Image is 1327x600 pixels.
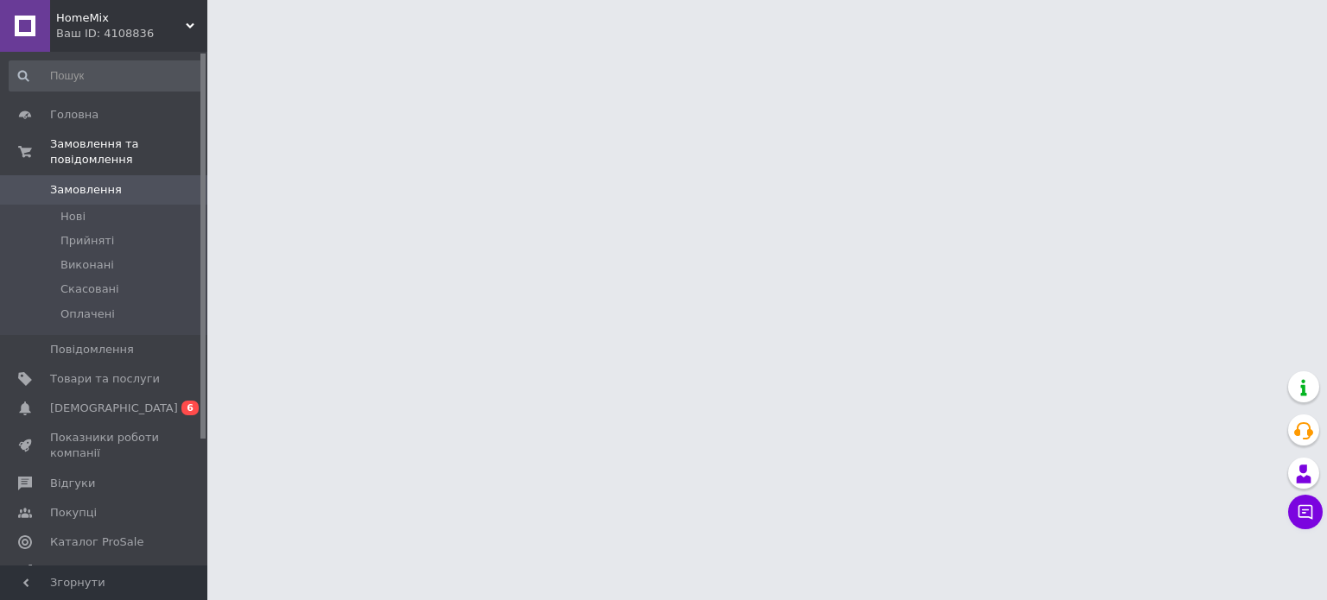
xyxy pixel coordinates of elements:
[50,534,143,550] span: Каталог ProSale
[1288,495,1323,529] button: Чат з покупцем
[50,476,95,491] span: Відгуки
[50,136,207,167] span: Замовлення та повідомлення
[181,401,199,415] span: 6
[60,306,115,322] span: Оплачені
[50,564,110,579] span: Аналітика
[60,281,119,297] span: Скасовані
[50,401,178,416] span: [DEMOGRAPHIC_DATA]
[56,26,207,41] div: Ваш ID: 4108836
[50,342,134,357] span: Повідомлення
[60,209,86,224] span: Нові
[60,233,114,249] span: Прийняті
[56,10,186,26] span: HomeMix
[50,430,160,461] span: Показники роботи компанії
[50,371,160,387] span: Товари та послуги
[60,257,114,273] span: Виконані
[50,505,97,521] span: Покупці
[9,60,204,92] input: Пошук
[50,107,98,123] span: Головна
[50,182,122,198] span: Замовлення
